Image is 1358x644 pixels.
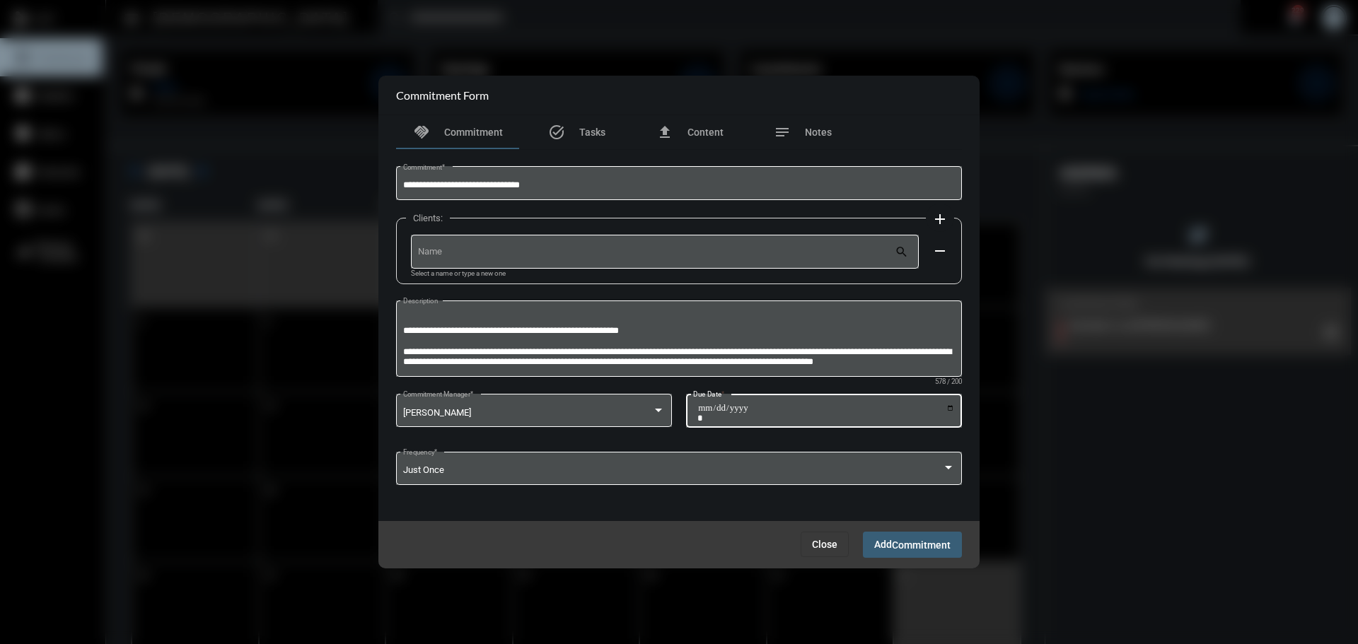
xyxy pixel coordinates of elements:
mat-icon: task_alt [548,124,565,141]
span: Tasks [579,127,605,138]
mat-hint: Select a name or type a new one [411,270,506,278]
span: Just Once [403,464,444,475]
span: [PERSON_NAME] [403,407,471,418]
span: Notes [805,127,832,138]
span: Add [874,539,951,550]
mat-icon: notes [774,124,791,141]
mat-icon: handshake [413,124,430,141]
mat-icon: remove [932,242,948,259]
h2: Commitment Form [396,88,489,102]
button: AddCommitment [863,532,962,558]
mat-icon: add [932,211,948,228]
mat-icon: file_upload [656,124,673,141]
span: Commitment [444,127,503,138]
mat-icon: search [895,245,912,262]
span: Content [687,127,724,138]
span: Commitment [892,539,951,551]
label: Clients: [406,213,450,223]
button: Close [801,532,849,557]
span: Close [812,539,837,550]
mat-hint: 578 / 200 [935,378,962,386]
